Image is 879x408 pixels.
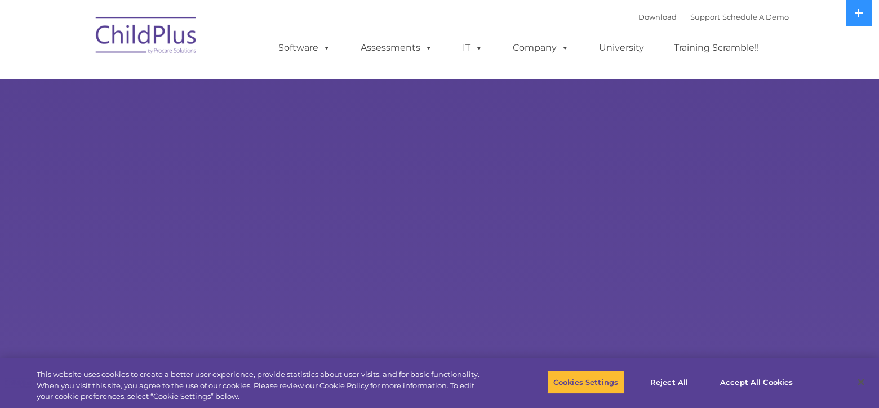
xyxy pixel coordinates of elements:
a: Download [638,12,677,21]
a: Training Scramble!! [663,37,770,59]
a: Company [501,37,580,59]
button: Cookies Settings [547,370,624,394]
div: This website uses cookies to create a better user experience, provide statistics about user visit... [37,369,483,402]
a: IT [451,37,494,59]
a: Assessments [349,37,444,59]
a: Software [267,37,342,59]
a: University [588,37,655,59]
button: Reject All [634,370,704,394]
img: ChildPlus by Procare Solutions [90,9,203,65]
button: Close [849,370,873,394]
button: Accept All Cookies [714,370,799,394]
a: Support [690,12,720,21]
a: Schedule A Demo [722,12,789,21]
font: | [638,12,789,21]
